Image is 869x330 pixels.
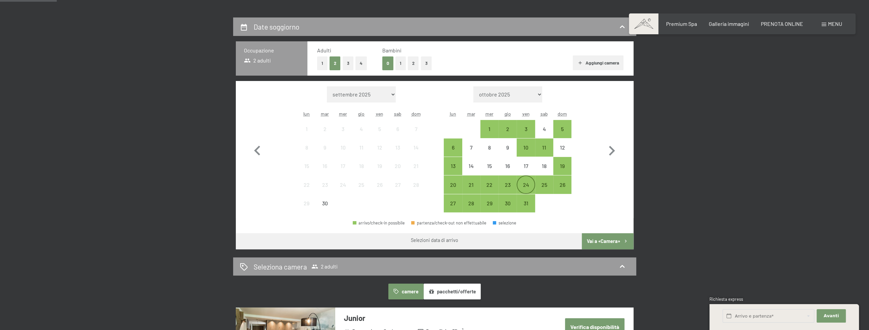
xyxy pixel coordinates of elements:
[462,175,480,194] div: arrivo/check-in possibile
[536,145,553,162] div: 11
[388,284,423,299] button: camere
[498,138,517,157] div: Thu Oct 09 2025
[582,233,633,249] button: Vai a «Camera»
[517,138,535,157] div: Fri Oct 10 2025
[352,175,371,194] div: Thu Sep 25 2025
[498,157,517,175] div: arrivo/check-in non effettuabile
[335,145,351,162] div: 10
[244,57,271,64] span: 2 adulti
[407,157,425,175] div: Sun Sep 21 2025
[371,163,388,180] div: 19
[444,201,461,217] div: 27
[344,313,544,323] h3: Junior
[316,182,333,199] div: 23
[334,175,352,194] div: Wed Sep 24 2025
[553,120,571,138] div: Sun Oct 05 2025
[316,201,333,217] div: 30
[389,138,407,157] div: Sat Sep 13 2025
[407,120,425,138] div: Sun Sep 07 2025
[371,157,389,175] div: arrivo/check-in non effettuabile
[335,182,351,199] div: 24
[462,157,480,175] div: Tue Oct 14 2025
[499,145,516,162] div: 9
[535,175,553,194] div: Sat Oct 25 2025
[389,120,407,138] div: Sat Sep 06 2025
[535,120,553,138] div: arrivo/check-in non effettuabile
[554,126,571,143] div: 5
[535,138,553,157] div: arrivo/check-in possibile
[450,111,456,117] abbr: lunedì
[481,145,498,162] div: 8
[499,126,516,143] div: 2
[535,120,553,138] div: Sat Oct 04 2025
[517,163,534,180] div: 17
[394,111,401,117] abbr: sabato
[298,126,315,143] div: 1
[298,175,316,194] div: Mon Sep 22 2025
[407,175,425,194] div: arrivo/check-in non effettuabile
[824,313,839,319] span: Avanti
[371,138,389,157] div: Fri Sep 12 2025
[411,111,421,117] abbr: domenica
[444,138,462,157] div: arrivo/check-in possibile
[554,182,571,199] div: 26
[666,20,697,27] a: Premium Spa
[467,111,475,117] abbr: martedì
[408,56,419,70] button: 2
[371,120,389,138] div: Fri Sep 05 2025
[480,194,498,212] div: Wed Oct 29 2025
[480,157,498,175] div: Wed Oct 15 2025
[462,175,480,194] div: Tue Oct 21 2025
[553,175,571,194] div: arrivo/check-in possibile
[761,20,803,27] a: PRENOTA ONLINE
[335,163,351,180] div: 17
[444,175,462,194] div: Mon Oct 20 2025
[535,175,553,194] div: arrivo/check-in possibile
[553,175,571,194] div: Sun Oct 26 2025
[444,163,461,180] div: 13
[444,182,461,199] div: 20
[298,138,316,157] div: Mon Sep 08 2025
[480,194,498,212] div: arrivo/check-in possibile
[353,163,370,180] div: 18
[536,126,553,143] div: 4
[382,56,393,70] button: 0
[463,163,480,180] div: 14
[389,145,406,162] div: 13
[316,194,334,212] div: arrivo/check-in non effettuabile
[517,120,535,138] div: Fri Oct 03 2025
[480,138,498,157] div: arrivo/check-in non effettuabile
[553,157,571,175] div: arrivo/check-in possibile
[371,175,389,194] div: Fri Sep 26 2025
[709,20,749,27] a: Galleria immagini
[352,157,371,175] div: Thu Sep 18 2025
[407,120,425,138] div: arrivo/check-in non effettuabile
[554,145,571,162] div: 12
[352,120,371,138] div: Thu Sep 04 2025
[343,56,354,70] button: 3
[407,138,425,157] div: Sun Sep 14 2025
[517,145,534,162] div: 10
[444,138,462,157] div: Mon Oct 06 2025
[407,163,424,180] div: 21
[602,86,621,213] button: Mese successivo
[462,194,480,212] div: Tue Oct 28 2025
[352,138,371,157] div: arrivo/check-in non effettuabile
[389,157,407,175] div: Sat Sep 20 2025
[316,163,333,180] div: 16
[395,56,406,70] button: 1
[480,138,498,157] div: Wed Oct 08 2025
[480,120,498,138] div: arrivo/check-in possibile
[553,120,571,138] div: arrivo/check-in possibile
[389,175,407,194] div: Sat Sep 27 2025
[535,138,553,157] div: Sat Oct 11 2025
[517,194,535,212] div: Fri Oct 31 2025
[316,138,334,157] div: Tue Sep 09 2025
[481,126,498,143] div: 1
[316,138,334,157] div: arrivo/check-in non effettuabile
[493,221,516,225] div: selezione
[499,182,516,199] div: 23
[536,182,553,199] div: 25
